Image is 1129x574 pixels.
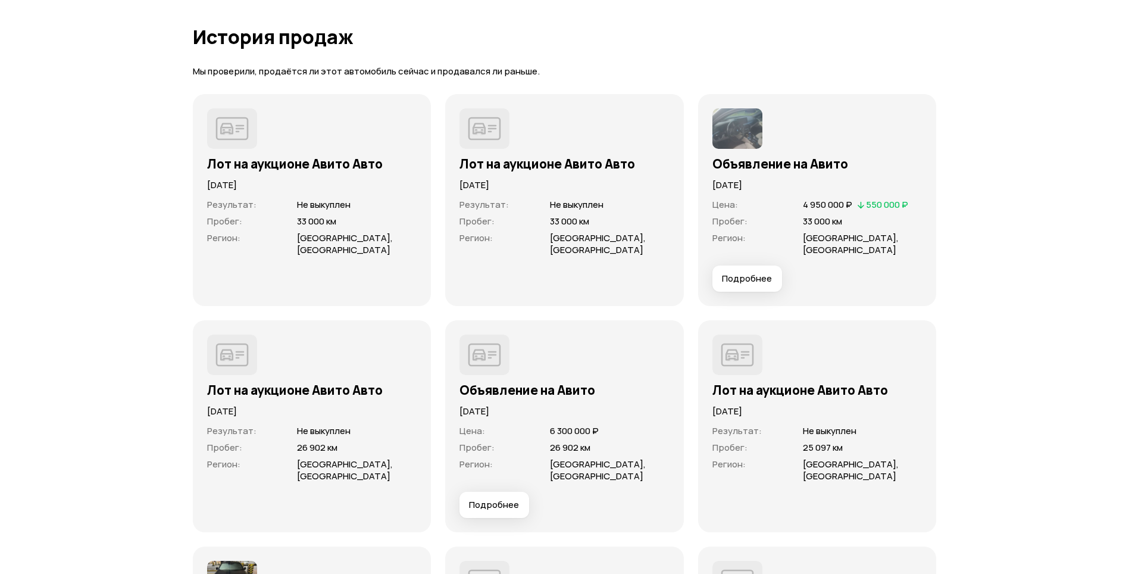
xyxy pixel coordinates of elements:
[207,215,242,227] span: Пробег :
[712,425,762,437] span: Результат :
[459,458,493,470] span: Регион :
[712,405,922,418] p: [DATE]
[207,382,417,398] h3: Лот на аукционе Авито Авто
[712,382,922,398] h3: Лот на аукционе Авито Авто
[297,232,393,256] span: [GEOGRAPHIC_DATA], [GEOGRAPHIC_DATA]
[459,156,670,171] h3: Лот на аукционе Авито Авто
[459,425,485,437] span: Цена :
[803,232,899,256] span: [GEOGRAPHIC_DATA], [GEOGRAPHIC_DATA]
[803,215,842,227] span: 33 000 км
[712,266,782,292] button: Подробнее
[550,425,599,437] span: 6 300 000 ₽
[712,441,748,454] span: Пробег :
[550,215,589,227] span: 33 000 км
[459,492,529,518] button: Подробнее
[207,198,257,211] span: Результат :
[712,156,922,171] h3: Объявление на Авито
[459,405,670,418] p: [DATE]
[297,441,337,454] span: 26 902 км
[207,156,417,171] h3: Лот на аукционе Авито Авто
[297,198,351,211] span: Не выкуплен
[459,179,670,192] p: [DATE]
[207,458,240,470] span: Регион :
[469,499,519,511] span: Подробнее
[550,198,603,211] span: Не выкуплен
[712,215,748,227] span: Пробег :
[550,458,646,482] span: [GEOGRAPHIC_DATA], [GEOGRAPHIC_DATA]
[297,425,351,437] span: Не выкуплен
[207,425,257,437] span: Результат :
[297,458,393,482] span: [GEOGRAPHIC_DATA], [GEOGRAPHIC_DATA]
[459,382,670,398] h3: Объявление на Авито
[459,198,509,211] span: Результат :
[459,441,495,454] span: Пробег :
[207,441,242,454] span: Пробег :
[459,232,493,244] span: Регион :
[207,232,240,244] span: Регион :
[722,273,772,285] span: Подробнее
[712,198,738,211] span: Цена :
[866,198,908,211] span: 550 000 ₽
[550,441,590,454] span: 26 902 км
[207,405,417,418] p: [DATE]
[712,458,746,470] span: Регион :
[803,441,843,454] span: 25 097 км
[803,458,899,482] span: [GEOGRAPHIC_DATA], [GEOGRAPHIC_DATA]
[712,232,746,244] span: Регион :
[207,179,417,192] p: [DATE]
[550,232,646,256] span: [GEOGRAPHIC_DATA], [GEOGRAPHIC_DATA]
[193,26,937,48] h1: История продаж
[712,179,922,192] p: [DATE]
[803,425,856,437] span: Не выкуплен
[803,198,852,211] span: 4 950 000 ₽
[297,215,336,227] span: 33 000 км
[193,65,937,78] p: Мы проверили, продаётся ли этот автомобиль сейчас и продавался ли раньше.
[459,215,495,227] span: Пробег :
